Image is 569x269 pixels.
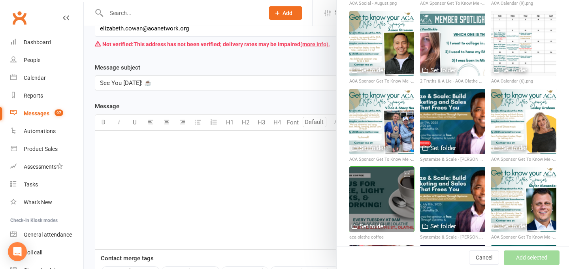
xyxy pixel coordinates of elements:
[420,156,485,163] div: Systemize & Scale - [PERSON_NAME] July Event (2).png
[420,11,485,76] img: 2 Truths & A Lie - ACA Olathe Member Spotlight (1).png
[24,92,43,99] div: Reports
[10,87,83,105] a: Reports
[24,231,72,238] div: General attendance
[10,122,83,140] a: Automations
[55,109,63,116] span: 97
[10,140,83,158] a: Product Sales
[360,143,385,153] div: Set folder
[10,158,83,176] a: Assessments
[349,234,415,241] div: aca olathe coffee
[491,11,556,76] img: ACA Calendar (6).png
[349,78,415,85] div: ACA Sponsor Get To Know Me - [PERSON_NAME].png
[10,51,83,69] a: People
[430,66,456,75] div: Set folder
[10,244,83,261] a: Roll call
[24,164,63,170] div: Assessments
[24,181,38,188] div: Tasks
[420,234,485,241] div: Systemize & Scale - [PERSON_NAME] July Event Large.jpeg
[24,110,49,117] div: Messages
[360,222,385,231] div: Set folder
[469,251,499,265] button: Cancel
[8,242,27,261] div: Open Intercom Messenger
[24,75,46,81] div: Calendar
[501,222,527,231] div: Set folder
[24,249,42,256] div: Roll call
[420,167,485,232] img: Systemize & Scale - Isaac July Event Large.jpeg
[349,156,415,163] div: ACA Sponsor Get To Know Me - [PERSON_NAME] & [PERSON_NAME].png
[10,176,83,194] a: Tasks
[491,167,556,232] img: ACA Sponsor Get To Know Me - Skylor Alexander.png
[501,66,527,75] div: Set folder
[10,69,83,87] a: Calendar
[10,105,83,122] a: Messages 97
[10,34,83,51] a: Dashboard
[491,78,556,85] div: ACA Calendar (6).png
[360,66,385,75] div: Set folder
[430,143,456,153] div: Set folder
[430,222,456,231] div: Set folder
[349,11,415,76] img: ACA Sponsor Get To Know Me - Aaron Stroman.png
[491,89,556,154] img: ACA Sponsor Get To Know Me - Lesley Graham.png
[491,156,556,163] div: ACA Sponsor Get To Know Me - [PERSON_NAME].png
[501,143,527,153] div: Set folder
[24,39,51,45] div: Dashboard
[24,146,58,152] div: Product Sales
[491,234,556,241] div: ACA Sponsor Get To Know Me - [PERSON_NAME].png
[10,226,83,244] a: General attendance kiosk mode
[9,8,29,28] a: Clubworx
[420,89,485,154] img: Systemize & Scale - Isaac July Event (2).png
[24,128,56,134] div: Automations
[349,89,415,154] img: ACA Sponsor Get To Know Me - Vince & Stacy Neal.png
[24,57,40,63] div: People
[420,78,485,85] div: 2 Truths & A Lie - ACA Olathe Member Spotlight (1).png
[24,199,52,205] div: What's New
[10,194,83,211] a: What's New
